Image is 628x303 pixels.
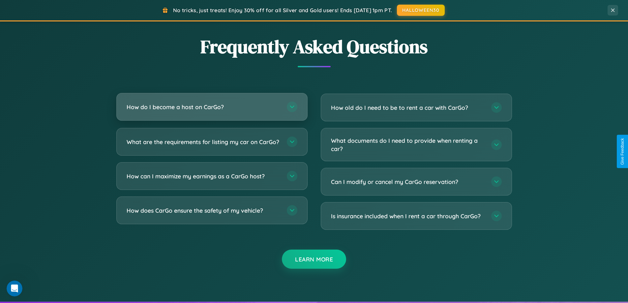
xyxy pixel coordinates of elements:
h3: Can I modify or cancel my CarGo reservation? [331,178,485,186]
h3: How can I maximize my earnings as a CarGo host? [127,172,280,180]
h3: How old do I need to be to rent a car with CarGo? [331,104,485,112]
h3: Is insurance included when I rent a car through CarGo? [331,212,485,220]
button: Learn More [282,250,346,269]
div: Give Feedback [620,138,625,165]
h3: What documents do I need to provide when renting a car? [331,136,485,153]
h3: What are the requirements for listing my car on CarGo? [127,138,280,146]
iframe: Intercom live chat [7,281,22,296]
h3: How does CarGo ensure the safety of my vehicle? [127,206,280,215]
h2: Frequently Asked Questions [116,34,512,59]
h3: How do I become a host on CarGo? [127,103,280,111]
span: No tricks, just treats! Enjoy 30% off for all Silver and Gold users! Ends [DATE] 1pm PT. [173,7,392,14]
button: HALLOWEEN30 [397,5,445,16]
